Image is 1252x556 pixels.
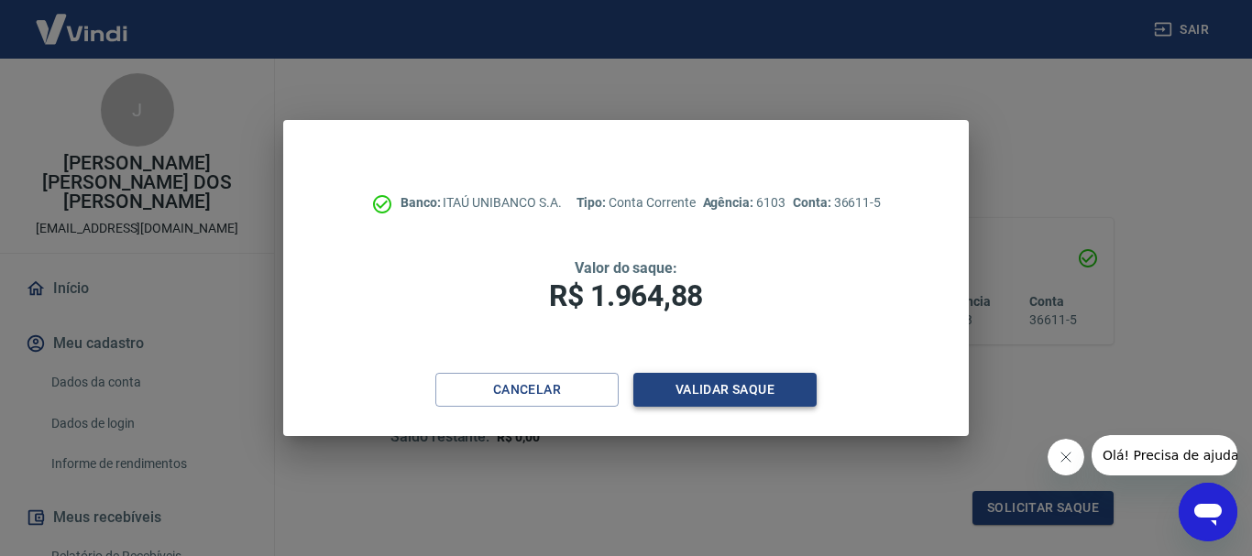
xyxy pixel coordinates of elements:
span: Conta: [793,195,834,210]
span: R$ 1.964,88 [549,278,703,313]
iframe: Mensagem da empresa [1092,435,1237,475]
span: Olá! Precisa de ajuda? [11,13,154,27]
iframe: Botão para abrir a janela de mensagens [1179,483,1237,541]
button: Cancelar [435,373,619,407]
button: Validar saque [633,373,817,407]
p: Conta Corrente [577,193,696,213]
span: Agência: [703,195,757,210]
span: Tipo: [577,195,610,210]
p: 36611-5 [793,193,881,213]
p: 6103 [703,193,785,213]
span: Valor do saque: [575,259,677,277]
p: ITAÚ UNIBANCO S.A. [401,193,562,213]
span: Banco: [401,195,444,210]
iframe: Fechar mensagem [1048,439,1084,475]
